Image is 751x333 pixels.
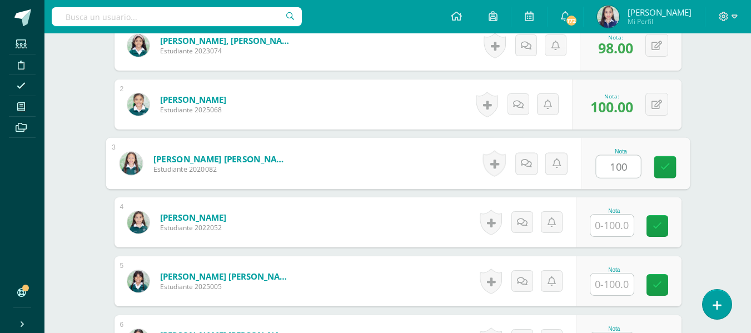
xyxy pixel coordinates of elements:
[590,97,633,116] span: 100.00
[153,165,290,175] span: Estudiante 2020082
[127,34,150,57] img: 95a887edba4be4faf5a14323e86bbe9d.png
[160,212,226,223] a: [PERSON_NAME]
[590,274,634,295] input: 0-100.0
[590,215,634,236] input: 0-100.0
[127,93,150,116] img: 88d3ba995360ae6df5e1f3019f4443a6.png
[120,152,142,175] img: 682685898923ae2bfe1f6cc41724f797.png
[590,267,639,273] div: Nota
[590,208,639,214] div: Nota
[597,6,619,28] img: ca5a4eaf8577ec6eca99aea707ba97a8.png
[160,46,294,56] span: Estudiante 2023074
[127,211,150,233] img: db5fe159f70865b9590a6c9d79978344.png
[160,105,226,115] span: Estudiante 2025068
[160,223,226,232] span: Estudiante 2022052
[160,94,226,105] a: [PERSON_NAME]
[160,35,294,46] a: [PERSON_NAME], [PERSON_NAME]
[52,7,302,26] input: Busca un usuario...
[628,7,692,18] span: [PERSON_NAME]
[160,271,294,282] a: [PERSON_NAME] [PERSON_NAME]
[590,326,639,332] div: Nota
[598,38,633,57] span: 98.00
[596,156,640,178] input: 0-100.0
[598,33,633,41] div: Nota:
[160,282,294,291] span: Estudiante 2025005
[595,148,646,155] div: Nota
[565,14,578,27] span: 172
[153,153,290,165] a: [PERSON_NAME] [PERSON_NAME]
[628,17,692,26] span: Mi Perfil
[590,92,633,100] div: Nota:
[127,270,150,292] img: 439deb8d0cd606c87b1e711012686ef6.png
